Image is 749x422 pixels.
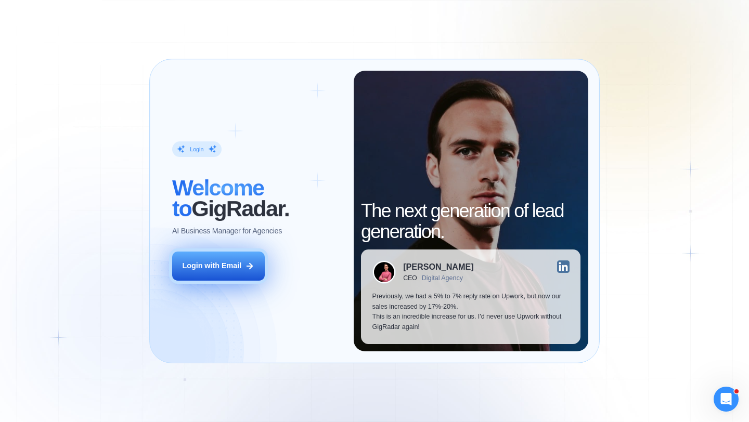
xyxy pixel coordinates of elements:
[403,274,417,282] div: CEO
[714,387,739,412] iframe: Intercom live chat
[422,274,463,282] div: Digital Agency
[190,146,203,153] div: Login
[372,292,570,333] p: Previously, we had a 5% to 7% reply rate on Upwork, but now our sales increased by 17%-20%. This ...
[172,175,264,221] span: Welcome to
[172,252,265,281] button: Login with Email
[172,226,282,236] p: AI Business Manager for Agencies
[182,261,241,271] div: Login with Email
[403,262,473,271] div: [PERSON_NAME]
[361,201,580,242] h2: The next generation of lead generation.
[172,178,342,219] h2: ‍ GigRadar.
